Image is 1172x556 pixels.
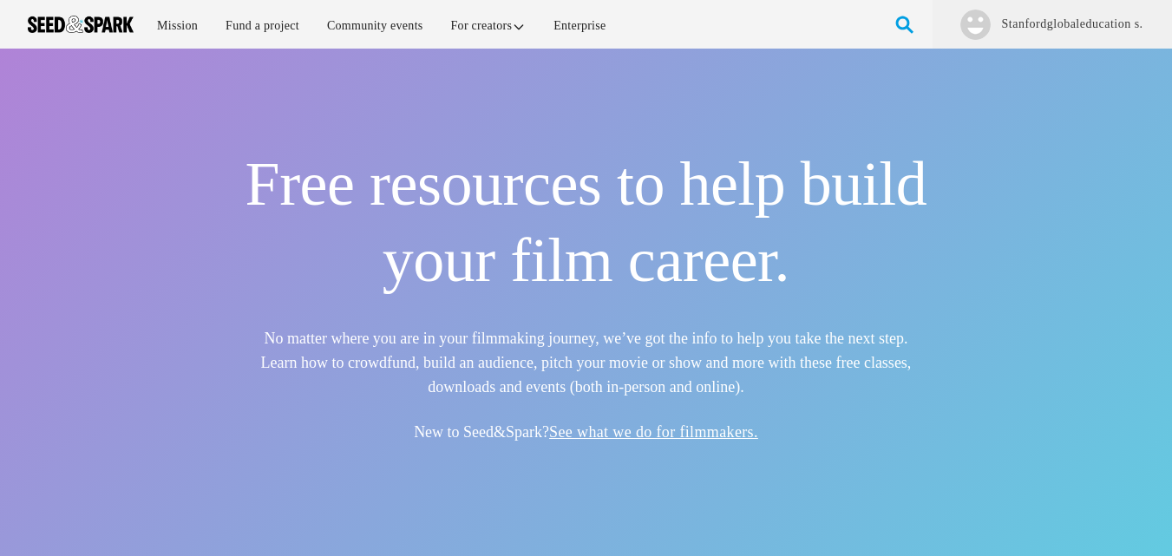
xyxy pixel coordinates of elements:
a: Community events [315,7,435,44]
a: See what we do for filmmakers. [549,423,758,441]
img: Seed amp; Spark [28,16,134,33]
h5: No matter where you are in your filmmaking journey, we’ve got the info to help you take the next ... [245,326,926,399]
a: Fund a project [213,7,311,44]
a: Mission [145,7,210,44]
h5: New to Seed&Spark? [245,420,926,444]
a: Enterprise [541,7,618,44]
a: Stanfordglobaleducation s. [1000,16,1144,33]
img: user.png [960,10,991,40]
a: For creators [439,7,539,44]
h1: Free resources to help build your film career. [245,146,926,298]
